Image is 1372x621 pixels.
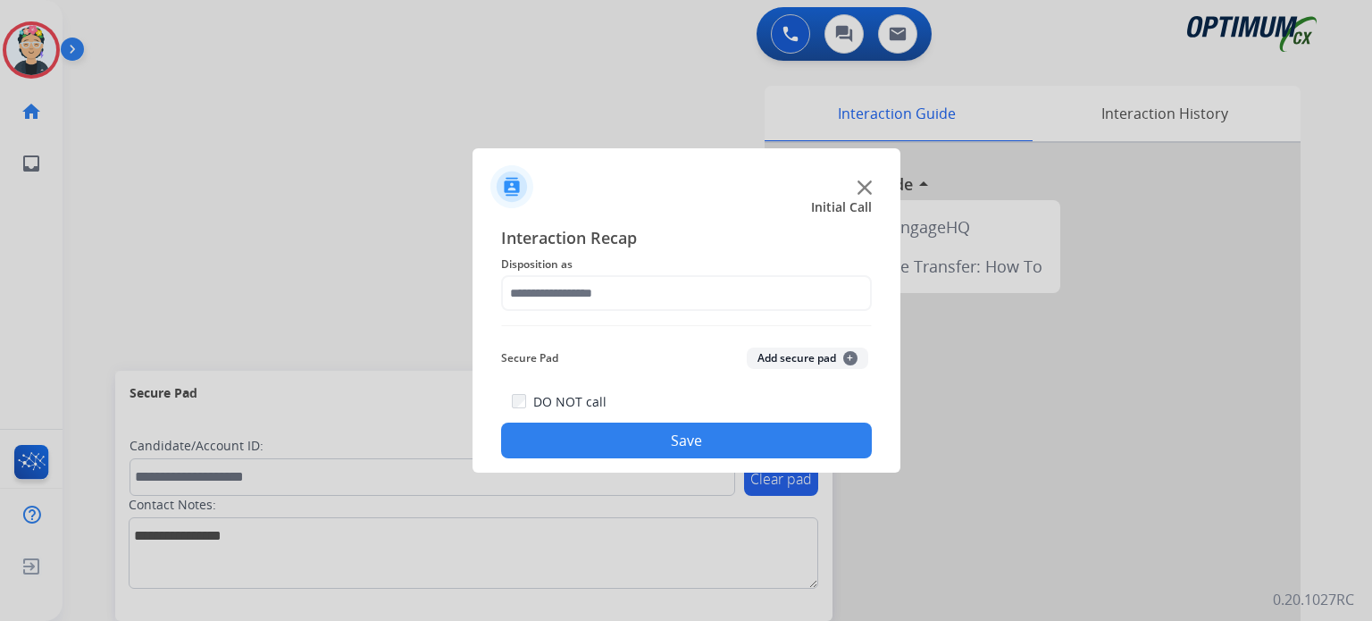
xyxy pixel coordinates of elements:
button: Add secure pad+ [747,348,868,369]
button: Save [501,423,872,458]
span: Secure Pad [501,348,558,369]
img: contactIcon [490,165,533,208]
p: 0.20.1027RC [1273,589,1354,610]
span: Initial Call [811,198,872,216]
label: DO NOT call [533,393,607,411]
span: + [843,351,857,365]
span: Interaction Recap [501,225,872,254]
img: contact-recap-line.svg [501,325,872,326]
span: Disposition as [501,254,872,275]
